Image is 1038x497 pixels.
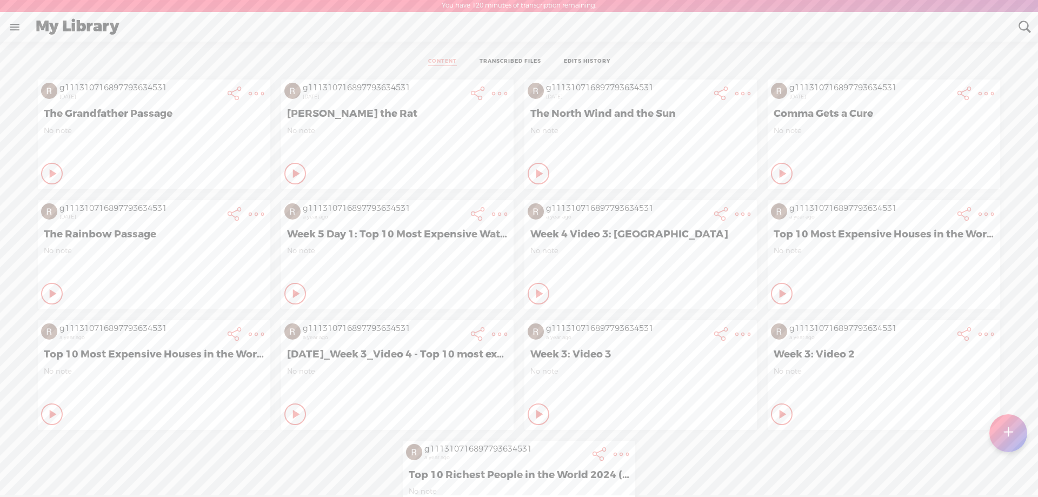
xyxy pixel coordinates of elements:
div: [DATE] [546,94,708,100]
span: Week 5 Day 1: Top 10 Most Expensive Watches [287,228,508,241]
img: http%3A%2F%2Fres.cloudinary.com%2Ftrebble-fm%2Fimage%2Fupload%2Fv1713213638%2Fcom.trebble.trebble... [528,83,544,99]
span: No note [44,246,264,255]
span: No note [530,126,751,135]
span: Top 10 Richest People in the World 2024 (Part 1) [409,468,629,481]
span: Week 4 Video 3: [GEOGRAPHIC_DATA] [530,228,751,241]
div: a year ago [303,334,465,341]
img: http%3A%2F%2Fres.cloudinary.com%2Ftrebble-fm%2Fimage%2Fupload%2Fv1713213638%2Fcom.trebble.trebble... [284,203,301,220]
img: http%3A%2F%2Fres.cloudinary.com%2Ftrebble-fm%2Fimage%2Fupload%2Fv1713213638%2Fcom.trebble.trebble... [41,323,57,340]
span: No note [774,126,994,135]
div: [DATE] [303,94,465,100]
span: The North Wind and the Sun [530,107,751,120]
div: g111310716897793634531 [59,323,222,334]
div: a year ago [303,214,465,220]
span: Week 3: Video 3 [530,348,751,361]
div: a year ago [424,454,587,461]
span: [PERSON_NAME] the Rat [287,107,508,120]
img: http%3A%2F%2Fres.cloudinary.com%2Ftrebble-fm%2Fimage%2Fupload%2Fv1713213638%2Fcom.trebble.trebble... [41,83,57,99]
div: a year ago [546,334,708,341]
div: [DATE] [789,94,951,100]
div: a year ago [789,214,951,220]
img: http%3A%2F%2Fres.cloudinary.com%2Ftrebble-fm%2Fimage%2Fupload%2Fv1713213638%2Fcom.trebble.trebble... [528,203,544,220]
span: No note [530,367,751,376]
label: You have 120 minutes of transcription remaining. [442,2,596,10]
span: No note [287,367,508,376]
span: No note [287,126,508,135]
span: No note [44,126,264,135]
img: http%3A%2F%2Fres.cloudinary.com%2Ftrebble-fm%2Fimage%2Fupload%2Fv1713213638%2Fcom.trebble.trebble... [284,323,301,340]
div: g111310716897793634531 [59,203,222,214]
div: a year ago [59,334,222,341]
div: [DATE] [59,214,222,220]
div: g111310716897793634531 [59,83,222,94]
div: a year ago [546,214,708,220]
span: No note [287,246,508,255]
div: g111310716897793634531 [424,444,587,455]
span: No note [530,246,751,255]
a: CONTENT [428,58,457,66]
span: [DATE]_Week 3_Video 4 - Top 10 most expensive jewels [287,348,508,361]
div: My Library [28,13,1011,41]
span: No note [774,246,994,255]
div: g111310716897793634531 [789,203,951,214]
img: http%3A%2F%2Fres.cloudinary.com%2Ftrebble-fm%2Fimage%2Fupload%2Fv1713213638%2Fcom.trebble.trebble... [528,323,544,340]
span: Comma Gets a Cure [774,107,994,120]
div: g111310716897793634531 [789,323,951,334]
div: g111310716897793634531 [546,323,708,334]
span: Top 10 Most Expensive Houses in the World(Part 2) [774,228,994,241]
a: TRANSCRIBED FILES [480,58,541,66]
div: g111310716897793634531 [303,323,465,334]
span: Top 10 Most Expensive Houses in the World(Part 1) [44,348,264,361]
div: g111310716897793634531 [546,203,708,214]
div: [DATE] [59,94,222,100]
img: http%3A%2F%2Fres.cloudinary.com%2Ftrebble-fm%2Fimage%2Fupload%2Fv1713213638%2Fcom.trebble.trebble... [771,323,787,340]
div: a year ago [789,334,951,341]
img: http%3A%2F%2Fres.cloudinary.com%2Ftrebble-fm%2Fimage%2Fupload%2Fv1713213638%2Fcom.trebble.trebble... [406,444,422,460]
a: EDITS HISTORY [564,58,610,66]
img: http%3A%2F%2Fres.cloudinary.com%2Ftrebble-fm%2Fimage%2Fupload%2Fv1713213638%2Fcom.trebble.trebble... [41,203,57,220]
img: http%3A%2F%2Fres.cloudinary.com%2Ftrebble-fm%2Fimage%2Fupload%2Fv1713213638%2Fcom.trebble.trebble... [771,203,787,220]
div: g111310716897793634531 [303,203,465,214]
span: No note [409,487,629,496]
div: g111310716897793634531 [789,83,951,94]
img: http%3A%2F%2Fres.cloudinary.com%2Ftrebble-fm%2Fimage%2Fupload%2Fv1713213638%2Fcom.trebble.trebble... [284,83,301,99]
span: The Grandfather Passage [44,107,264,120]
span: No note [774,367,994,376]
span: No note [44,367,264,376]
div: g111310716897793634531 [303,83,465,94]
span: The Rainbow Passage [44,228,264,241]
div: g111310716897793634531 [546,83,708,94]
span: Week 3: Video 2 [774,348,994,361]
img: http%3A%2F%2Fres.cloudinary.com%2Ftrebble-fm%2Fimage%2Fupload%2Fv1713213638%2Fcom.trebble.trebble... [771,83,787,99]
